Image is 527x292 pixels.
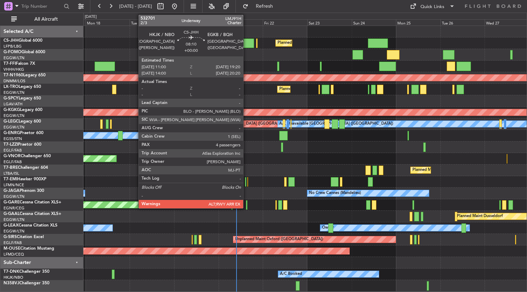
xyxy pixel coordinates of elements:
[322,223,334,233] div: Owner
[4,270,49,274] a: T7-DNKChallenger 350
[307,19,352,26] div: Sat 23
[4,177,46,181] a: T7-EMIHawker 900XP
[279,84,390,95] div: Planned Maint [GEOGRAPHIC_DATA] ([GEOGRAPHIC_DATA])
[4,182,24,188] a: LFMN/NCE
[4,50,21,54] span: G-FOMO
[4,148,22,153] a: EGLF/FAB
[4,235,44,239] a: G-SIRSCitation Excel
[4,246,54,251] a: M-OUSECitation Mustang
[85,14,97,20] div: [DATE]
[235,234,323,245] div: Unplanned Maint Oxford ([GEOGRAPHIC_DATA])
[4,131,20,135] span: G-ENRG
[4,142,18,147] span: T7-LZZI
[85,19,130,26] div: Mon 18
[4,154,51,158] a: G-VNORChallenger 650
[4,96,19,100] span: G-SPCY
[4,119,41,124] a: G-LEGCLegacy 600
[174,19,219,26] div: Wed 20
[4,212,20,216] span: G-GAAL
[4,194,25,199] a: EGGW/LTN
[4,44,22,49] a: LFPB/LBG
[4,85,19,89] span: LX-TRO
[412,165,523,175] div: Planned Maint [GEOGRAPHIC_DATA] ([GEOGRAPHIC_DATA])
[4,229,25,234] a: EGGW/LTN
[190,119,300,129] div: Planned Maint [GEOGRAPHIC_DATA] ([GEOGRAPHIC_DATA])
[4,270,19,274] span: T7-DNK
[4,90,25,95] a: EGGW/LTN
[4,50,45,54] a: G-FOMOGlobal 6000
[4,166,18,170] span: T7-BRE
[4,223,57,228] a: G-LEAXCessna Citation XLS
[4,108,20,112] span: G-KGKG
[4,39,42,43] a: CS-JHHGlobal 6000
[8,14,76,25] button: All Aircraft
[4,142,41,147] a: T7-LZZIPraetor 600
[279,119,393,129] div: A/C Unavailable [GEOGRAPHIC_DATA] ([GEOGRAPHIC_DATA])
[263,19,307,26] div: Fri 22
[4,73,23,77] span: T7-N1960
[4,113,25,118] a: EGGW/LTN
[4,206,25,211] a: EGNR/CEG
[4,108,42,112] a: G-KGKGLegacy 600
[4,171,19,176] a: LTBA/ISL
[4,39,19,43] span: CS-JHH
[4,217,25,222] a: EGGW/LTN
[4,212,61,216] a: G-GAALCessna Citation XLS+
[4,55,25,61] a: EGGW/LTN
[219,19,263,26] div: Thu 21
[4,240,22,245] a: EGLF/FAB
[4,154,21,158] span: G-VNOR
[4,166,48,170] a: T7-BREChallenger 604
[130,19,174,26] div: Tue 19
[440,19,485,26] div: Tue 26
[119,3,152,9] span: [DATE] - [DATE]
[4,200,61,204] a: G-GARECessna Citation XLS+
[4,252,24,257] a: LFMD/CEQ
[406,1,458,12] button: Quick Links
[457,211,503,222] div: Planned Maint Dusseldorf
[4,281,49,285] a: N358VJChallenger 350
[4,78,25,84] a: DNMM/LOS
[4,159,22,165] a: EGLF/FAB
[278,38,388,48] div: Planned Maint [GEOGRAPHIC_DATA] ([GEOGRAPHIC_DATA])
[239,1,281,12] button: Refresh
[4,235,17,239] span: G-SIRS
[4,62,16,66] span: T7-FFI
[4,177,17,181] span: T7-EMI
[4,62,35,66] a: T7-FFIFalcon 7X
[4,136,22,141] a: EGSS/STN
[309,188,361,199] div: No Crew Cannes (Mandelieu)
[4,246,20,251] span: M-OUSE
[420,4,444,11] div: Quick Links
[4,67,24,72] a: VHHH/HKG
[4,96,41,100] a: G-SPCYLegacy 650
[4,200,20,204] span: G-GARE
[4,85,41,89] a: LX-TROLegacy 650
[4,119,19,124] span: G-LEGC
[280,269,302,279] div: A/C Booked
[4,281,19,285] span: N358VJ
[250,4,279,9] span: Refresh
[4,189,20,193] span: G-JAGA
[396,19,440,26] div: Mon 25
[21,1,62,12] input: Trip Number
[18,17,74,22] span: All Aircraft
[4,223,19,228] span: G-LEAX
[4,275,23,280] a: HKJK/NBO
[4,125,25,130] a: EGGW/LTN
[4,73,46,77] a: T7-N1960Legacy 650
[352,19,396,26] div: Sun 24
[4,189,44,193] a: G-JAGAPhenom 300
[4,131,43,135] a: G-ENRGPraetor 600
[4,102,22,107] a: LGAV/ATH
